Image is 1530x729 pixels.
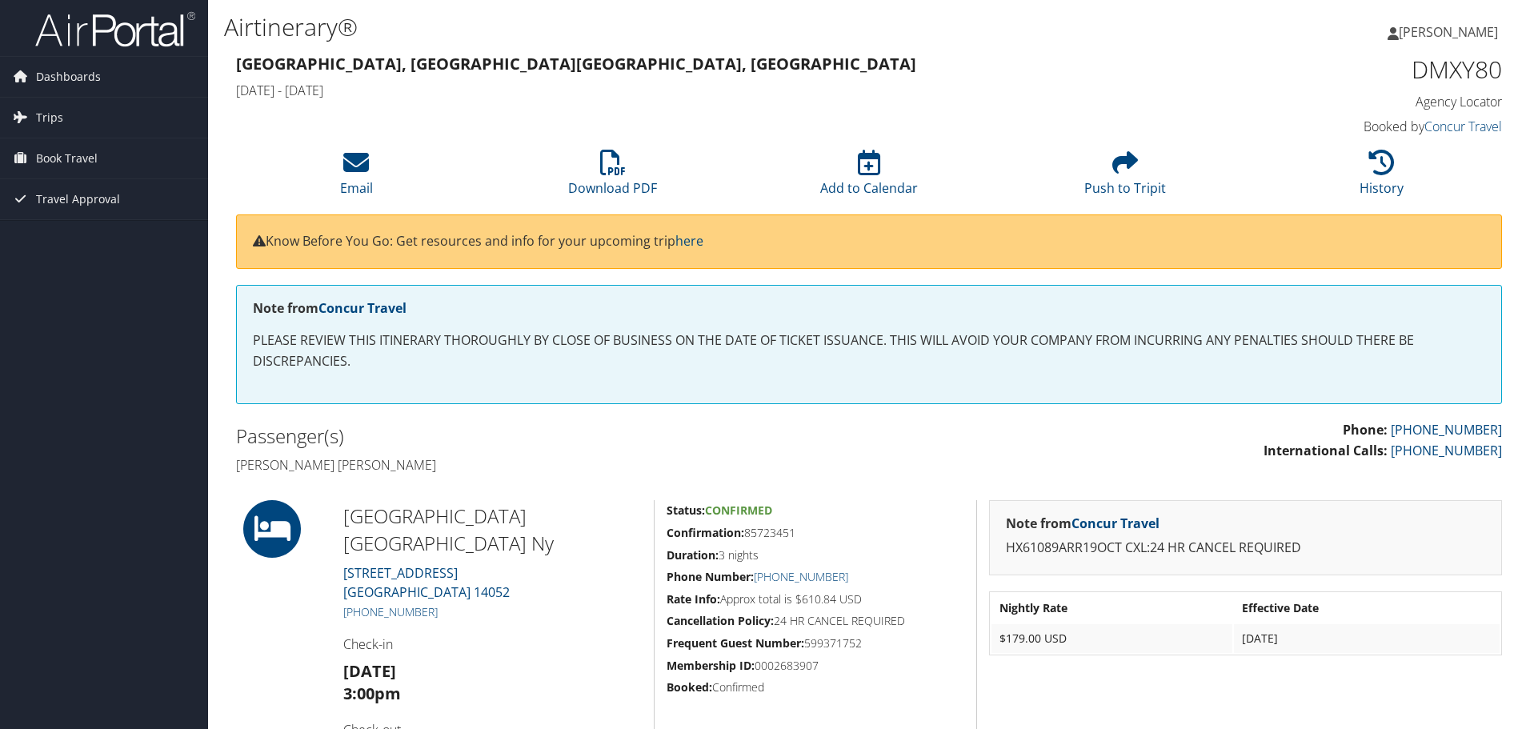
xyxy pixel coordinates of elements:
td: [DATE] [1234,624,1500,653]
strong: Membership ID: [667,658,755,673]
a: [STREET_ADDRESS][GEOGRAPHIC_DATA] 14052 [343,564,510,601]
a: Concur Travel [1071,515,1160,532]
h4: [DATE] - [DATE] [236,82,1180,99]
strong: Phone Number: [667,569,754,584]
p: HX61089ARR19OCT CXL:24 HR CANCEL REQUIRED [1006,538,1485,559]
h1: DMXY80 [1204,53,1502,86]
a: [PHONE_NUMBER] [1391,421,1502,439]
strong: Confirmation: [667,525,744,540]
h4: Booked by [1204,118,1502,135]
h4: Agency Locator [1204,93,1502,110]
strong: Phone: [1343,421,1388,439]
h5: 0002683907 [667,658,964,674]
span: Travel Approval [36,179,120,219]
a: Add to Calendar [820,158,918,197]
h4: [PERSON_NAME] [PERSON_NAME] [236,456,857,474]
a: Concur Travel [318,299,407,317]
a: Email [340,158,373,197]
img: airportal-logo.png [35,10,195,48]
h5: Approx total is $610.84 USD [667,591,964,607]
h4: Check-in [343,635,642,653]
a: Concur Travel [1424,118,1502,135]
strong: Rate Info: [667,591,720,607]
td: $179.00 USD [991,624,1232,653]
span: Confirmed [705,503,772,518]
strong: Duration: [667,547,719,563]
h2: Passenger(s) [236,423,857,450]
h2: [GEOGRAPHIC_DATA] [GEOGRAPHIC_DATA] Ny [343,503,642,556]
strong: [GEOGRAPHIC_DATA], [GEOGRAPHIC_DATA] [GEOGRAPHIC_DATA], [GEOGRAPHIC_DATA] [236,53,916,74]
a: [PHONE_NUMBER] [754,569,848,584]
h5: 24 HR CANCEL REQUIRED [667,613,964,629]
strong: Cancellation Policy: [667,613,774,628]
strong: Booked: [667,679,712,695]
a: here [675,232,703,250]
a: Download PDF [568,158,657,197]
a: Push to Tripit [1084,158,1166,197]
strong: International Calls: [1264,442,1388,459]
h5: Confirmed [667,679,964,695]
strong: Note from [1006,515,1160,532]
span: Book Travel [36,138,98,178]
span: Dashboards [36,57,101,97]
a: [PERSON_NAME] [1388,8,1514,56]
p: PLEASE REVIEW THIS ITINERARY THOROUGHLY BY CLOSE OF BUSINESS ON THE DATE OF TICKET ISSUANCE. THIS... [253,330,1485,371]
h1: Airtinerary® [224,10,1084,44]
a: History [1360,158,1404,197]
span: [PERSON_NAME] [1399,23,1498,41]
strong: Note from [253,299,407,317]
a: [PHONE_NUMBER] [343,604,438,619]
p: Know Before You Go: Get resources and info for your upcoming trip [253,231,1485,252]
a: [PHONE_NUMBER] [1391,442,1502,459]
strong: [DATE] [343,660,396,682]
strong: 3:00pm [343,683,401,704]
th: Nightly Rate [991,594,1232,623]
h5: 85723451 [667,525,964,541]
span: Trips [36,98,63,138]
h5: 599371752 [667,635,964,651]
strong: Status: [667,503,705,518]
strong: Frequent Guest Number: [667,635,804,651]
h5: 3 nights [667,547,964,563]
th: Effective Date [1234,594,1500,623]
